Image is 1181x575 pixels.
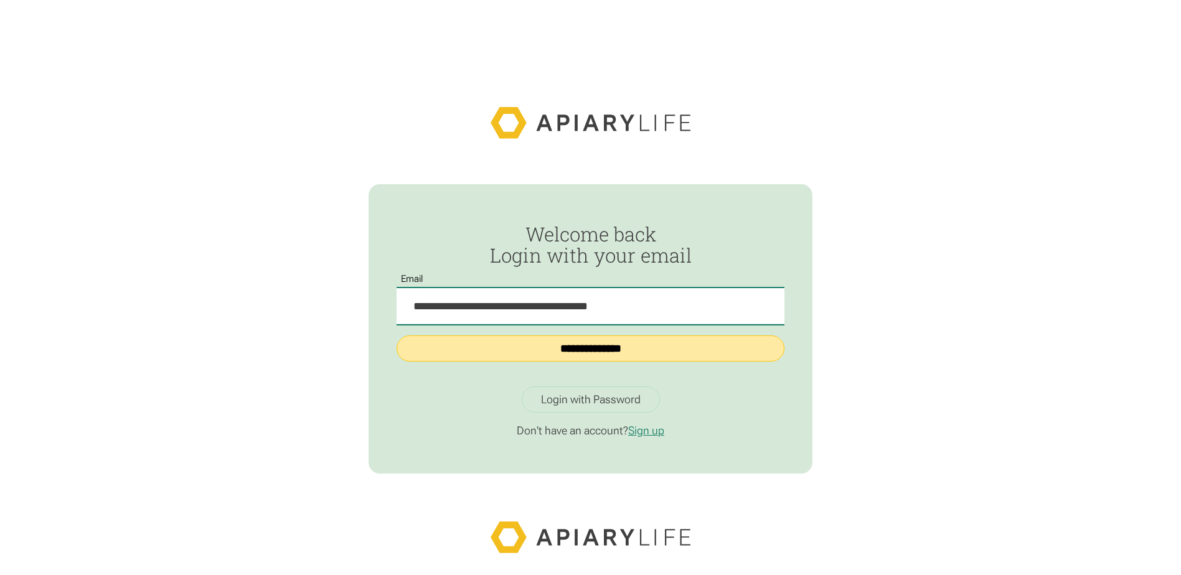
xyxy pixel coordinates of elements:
form: Passwordless Login [397,223,784,376]
a: Sign up [628,424,664,437]
label: Email [397,274,427,284]
p: Don't have an account? [397,424,784,437]
div: Login with Password [541,393,641,406]
h2: Welcome back Login with your email [397,223,784,266]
